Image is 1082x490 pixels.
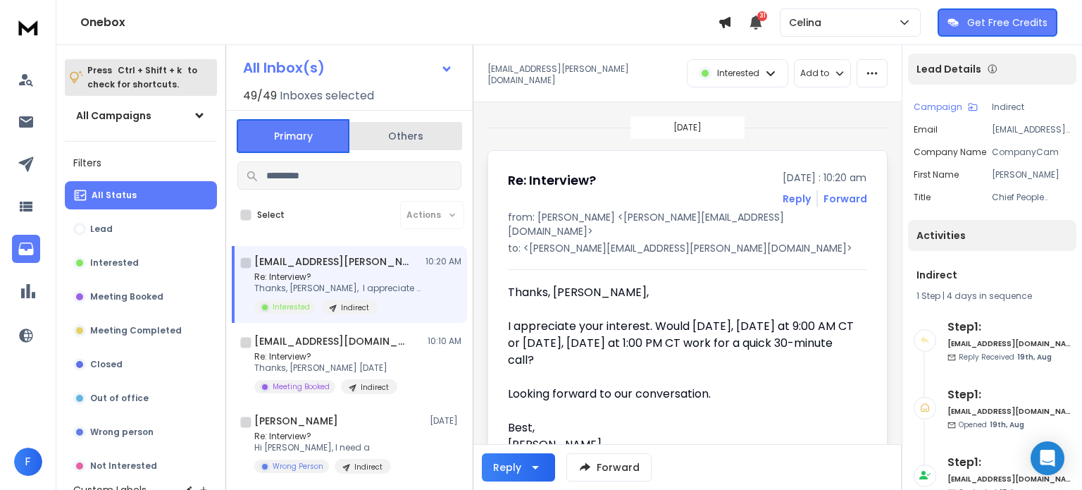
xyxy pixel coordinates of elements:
span: 4 days in sequence [947,290,1032,302]
h1: [PERSON_NAME] [254,414,338,428]
p: Hi [PERSON_NAME], I need a [254,442,391,453]
p: Interested [273,302,310,312]
p: Interested [90,257,139,269]
button: Wrong person [65,418,217,446]
button: Interested [65,249,217,277]
div: Open Intercom Messenger [1031,441,1064,475]
button: Others [349,121,462,152]
p: Closed [90,359,123,370]
button: Meeting Completed [65,317,217,345]
p: Thanks, [PERSON_NAME], I appreciate your interest. [254,283,423,294]
p: Lead [90,223,113,235]
div: Activities [908,220,1076,251]
span: Ctrl + Shift + k [116,62,184,78]
h6: [EMAIL_ADDRESS][DOMAIN_NAME] [947,406,1071,417]
p: Indirect [354,462,383,472]
p: [DATE] [673,122,702,133]
p: Email [914,124,938,135]
p: Meeting Completed [90,325,182,336]
button: All Campaigns [65,102,217,130]
div: Thanks, [PERSON_NAME], [508,284,856,301]
span: 1 Step [916,290,940,302]
p: Wrong Person [273,461,323,472]
div: Best, [PERSON_NAME] [508,419,856,453]
h1: [EMAIL_ADDRESS][DOMAIN_NAME] [254,334,409,348]
button: Out of office [65,384,217,412]
h1: All Campaigns [76,109,151,123]
p: Interested [717,68,759,79]
p: [DATE] : 10:20 am [783,171,867,185]
h6: Step 1 : [947,386,1071,403]
p: 10:20 AM [425,256,461,267]
p: to: <[PERSON_NAME][EMAIL_ADDRESS][PERSON_NAME][DOMAIN_NAME]> [508,241,867,255]
button: Get Free Credits [938,8,1057,37]
div: Reply [493,460,521,474]
p: Opened [959,419,1024,430]
p: [EMAIL_ADDRESS][PERSON_NAME][DOMAIN_NAME] [992,124,1071,135]
button: Reply [482,453,555,482]
p: title [914,192,931,203]
p: [DATE] [430,415,461,427]
button: Lead [65,215,217,243]
div: Forward [823,192,867,206]
p: Lead Details [916,62,981,76]
span: 19th, Aug [1017,352,1052,362]
p: Out of office [90,393,149,404]
p: Re: Interview? [254,431,391,442]
p: Thanks, [PERSON_NAME] [DATE] [254,362,397,374]
h1: [EMAIL_ADDRESS][PERSON_NAME][DOMAIN_NAME] [254,255,409,269]
p: Celina [789,16,827,30]
p: CompanyCam [992,147,1071,158]
h1: Indirect [916,268,1068,282]
p: Meeting Booked [273,381,330,392]
p: Indirect [992,102,1071,113]
p: Wrong person [90,427,154,438]
button: F [14,448,42,476]
div: I appreciate your interest. Would [DATE], [DATE] at 9:00 AM CT or [DATE], [DATE] at 1:00 PM CT wo... [508,318,856,369]
p: Press to check for shortcuts. [87,63,197,92]
h1: All Inbox(s) [243,61,325,75]
button: Campaign [914,102,978,113]
p: First Name [914,169,959,180]
h1: Onebox [80,14,718,31]
h3: Inboxes selected [280,87,374,104]
span: 31 [757,11,767,21]
p: Indirect [361,382,389,393]
button: Reply [783,192,811,206]
p: Not Interested [90,460,157,472]
p: Chief People Officer [992,192,1071,203]
p: 10:10 AM [428,336,461,347]
div: Looking forward to our conversation. [508,386,856,403]
h1: Re: Interview? [508,171,596,190]
p: [EMAIL_ADDRESS][PERSON_NAME][DOMAIN_NAME] [487,63,678,86]
p: Indirect [341,302,369,313]
p: Company Name [914,147,986,158]
div: | [916,290,1068,302]
p: Meeting Booked [90,291,163,302]
button: Not Interested [65,452,217,480]
span: 49 / 49 [243,87,277,104]
h6: [EMAIL_ADDRESS][DOMAIN_NAME] [947,338,1071,349]
p: All Status [92,190,137,201]
p: [PERSON_NAME] [992,169,1071,180]
p: Reply Received [959,352,1052,362]
span: 19th, Aug [990,419,1024,430]
button: Primary [237,119,349,153]
p: Add to [800,68,829,79]
p: from: [PERSON_NAME] <[PERSON_NAME][EMAIL_ADDRESS][DOMAIN_NAME]> [508,210,867,238]
label: Select [257,209,285,221]
button: Closed [65,350,217,379]
p: Campaign [914,102,962,113]
h6: Step 1 : [947,454,1071,471]
h6: Step 1 : [947,319,1071,336]
h6: [EMAIL_ADDRESS][DOMAIN_NAME] [947,474,1071,484]
p: Get Free Credits [967,16,1047,30]
p: Re: Interview? [254,271,423,283]
h3: Filters [65,153,217,173]
p: Re: Interview? [254,351,397,362]
img: logo [14,14,42,40]
button: Meeting Booked [65,283,217,311]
